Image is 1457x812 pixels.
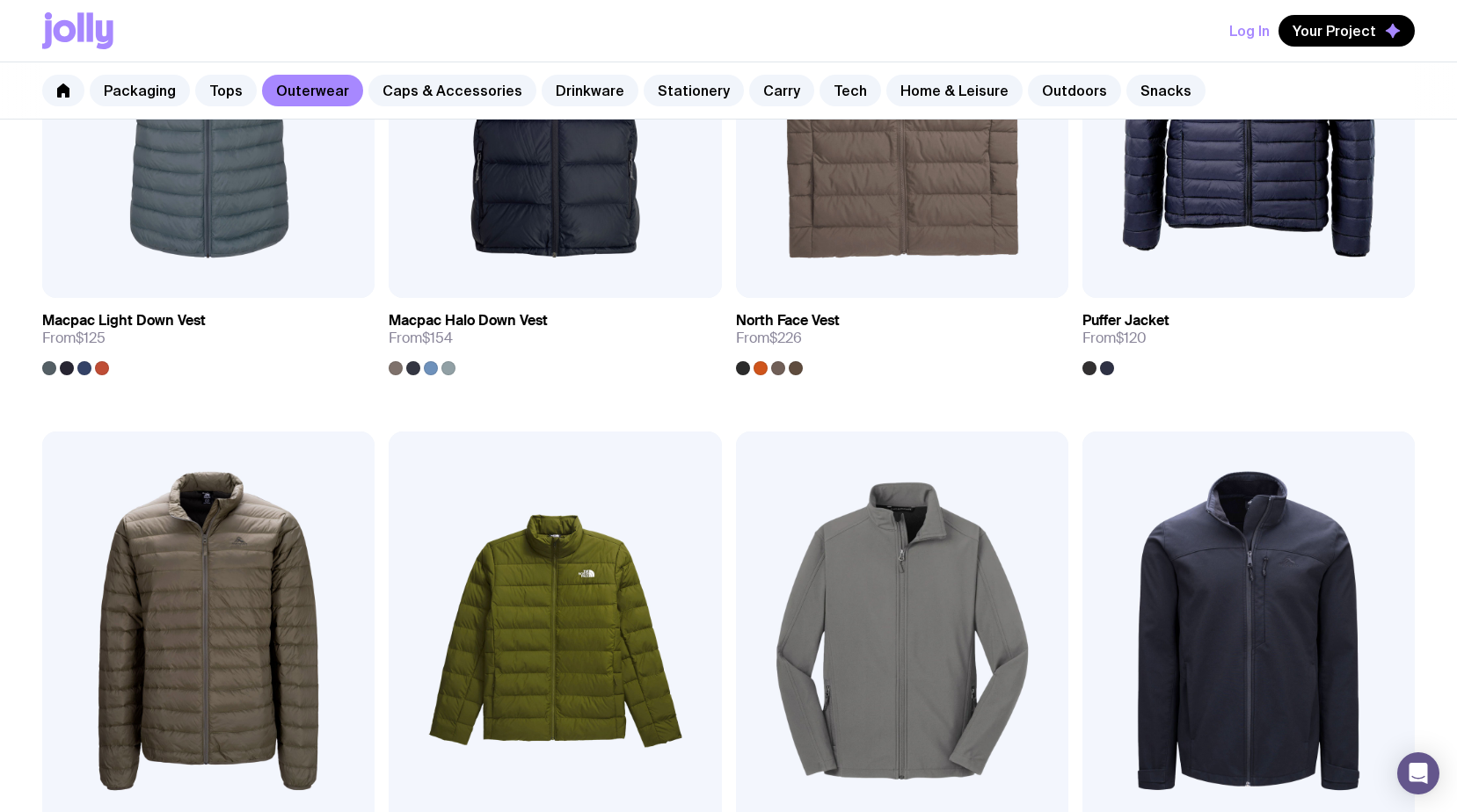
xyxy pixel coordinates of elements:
[262,75,363,106] a: Outerwear
[769,329,802,347] span: $226
[422,329,453,347] span: $154
[749,75,814,106] a: Carry
[1028,75,1121,106] a: Outdoors
[1279,15,1415,47] button: Your Project
[1082,312,1169,330] h3: Puffer Jacket
[1293,22,1376,40] span: Your Project
[886,75,1023,106] a: Home & Leisure
[1082,330,1147,347] span: From
[42,312,206,330] h3: Macpac Light Down Vest
[736,330,802,347] span: From
[820,75,881,106] a: Tech
[736,298,1068,375] a: North Face VestFrom$226
[1126,75,1206,106] a: Snacks
[389,330,453,347] span: From
[42,298,375,375] a: Macpac Light Down VestFrom$125
[1229,15,1270,47] button: Log In
[76,329,106,347] span: $125
[368,75,536,106] a: Caps & Accessories
[1397,752,1439,794] div: Open Intercom Messenger
[42,330,106,347] span: From
[736,312,840,330] h3: North Face Vest
[542,75,638,106] a: Drinkware
[389,312,548,330] h3: Macpac Halo Down Vest
[1082,298,1415,375] a: Puffer JacketFrom$120
[90,75,190,106] a: Packaging
[195,75,257,106] a: Tops
[389,298,721,375] a: Macpac Halo Down VestFrom$154
[1116,329,1147,347] span: $120
[644,75,744,106] a: Stationery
